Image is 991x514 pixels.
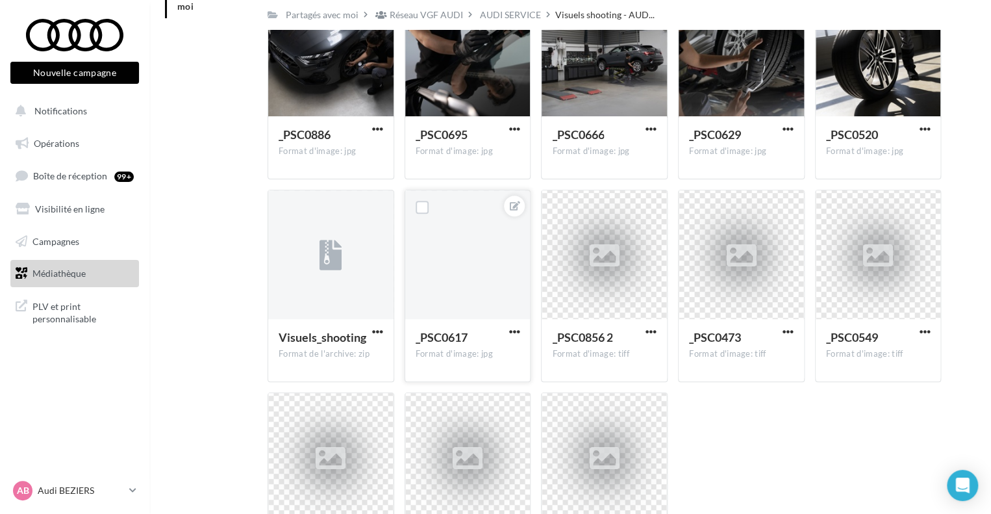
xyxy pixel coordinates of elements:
[555,8,655,21] span: Visuels shooting - AUD...
[17,484,29,497] span: AB
[552,127,604,142] span: _PSC0666
[416,348,520,360] div: Format d'image: jpg
[33,170,107,181] span: Boîte de réception
[552,146,657,157] div: Format d'image: jpg
[32,298,134,326] span: PLV et print personnalisable
[279,127,331,142] span: _PSC0886
[8,228,142,255] a: Campagnes
[390,8,463,21] div: Réseau VGF AUDI
[34,105,87,116] span: Notifications
[279,330,366,344] span: Visuels_shooting
[552,348,657,360] div: Format d'image: tiff
[8,97,136,125] button: Notifications
[552,330,612,344] span: _PSC0856 2
[8,292,142,331] a: PLV et print personnalisable
[32,268,86,279] span: Médiathèque
[689,127,741,142] span: _PSC0629
[38,484,124,497] p: Audi BEZIERS
[689,348,794,360] div: Format d'image: tiff
[8,196,142,223] a: Visibilité en ligne
[8,130,142,157] a: Opérations
[35,203,105,214] span: Visibilité en ligne
[32,235,79,246] span: Campagnes
[947,470,978,501] div: Open Intercom Messenger
[416,127,468,142] span: _PSC0695
[826,330,878,344] span: _PSC0549
[826,146,931,157] div: Format d'image: jpg
[286,8,358,21] div: Partagés avec moi
[8,260,142,287] a: Médiathèque
[480,8,541,21] div: AUDI SERVICE
[279,348,383,360] div: Format de l'archive: zip
[8,162,142,190] a: Boîte de réception99+
[826,348,931,360] div: Format d'image: tiff
[689,330,741,344] span: _PSC0473
[10,478,139,503] a: AB Audi BEZIERS
[114,172,134,182] div: 99+
[34,138,79,149] span: Opérations
[826,127,878,142] span: _PSC0520
[10,62,139,84] button: Nouvelle campagne
[416,330,468,344] span: _PSC0617
[279,146,383,157] div: Format d'image: jpg
[416,146,520,157] div: Format d'image: jpg
[689,146,794,157] div: Format d'image: jpg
